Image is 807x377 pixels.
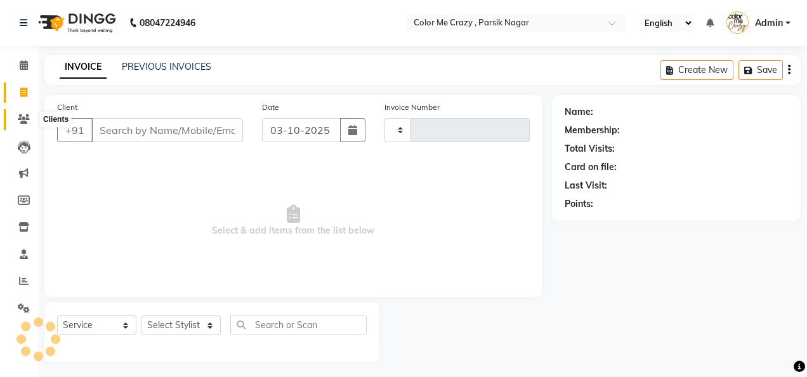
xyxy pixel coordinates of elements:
a: INVOICE [60,56,107,79]
label: Client [57,102,77,113]
div: Total Visits: [565,142,615,155]
label: Invoice Number [384,102,440,113]
button: Save [738,60,783,80]
input: Search or Scan [230,315,367,334]
input: Search by Name/Mobile/Email/Code [91,118,243,142]
span: Admin [755,17,783,30]
label: Date [262,102,279,113]
div: Card on file: [565,161,617,174]
a: PREVIOUS INVOICES [122,61,211,72]
img: Admin [726,11,749,34]
div: Last Visit: [565,179,607,192]
div: Name: [565,105,593,119]
div: Membership: [565,124,620,137]
button: Create New [660,60,733,80]
img: logo [32,5,119,41]
b: 08047224946 [140,5,195,41]
div: Clients [40,112,72,128]
span: Select & add items from the list below [57,157,530,284]
div: Points: [565,197,593,211]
